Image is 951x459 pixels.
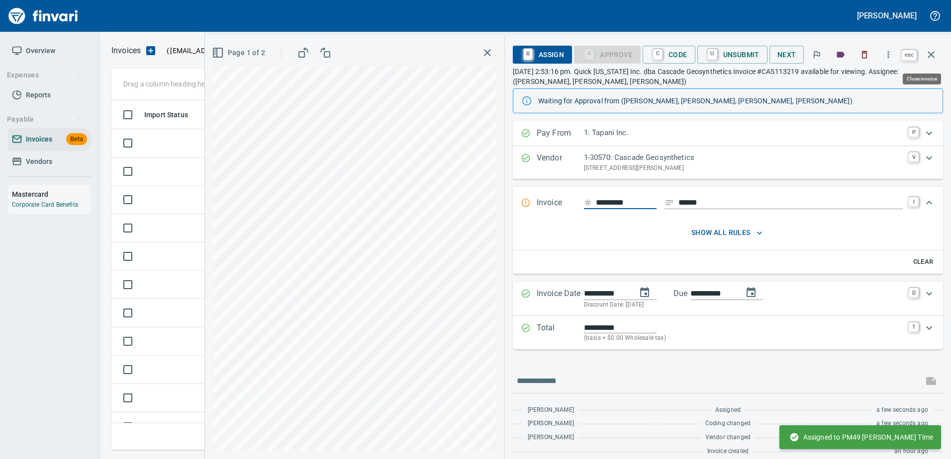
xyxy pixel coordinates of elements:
button: Payable [3,110,86,129]
span: show all rules [541,227,913,239]
button: Flag [806,44,828,66]
p: Total [537,322,584,343]
p: (basis + $0.00 Wholesale tax) [584,333,903,343]
a: D [909,288,919,298]
button: Next [769,46,804,64]
button: Upload an Invoice [141,45,161,57]
p: Discount Date: [DATE] [584,300,903,310]
a: esc [902,50,917,61]
span: [EMAIL_ADDRESS][DOMAIN_NAME] [169,46,284,56]
button: More [877,44,899,66]
p: Vendor [537,152,584,173]
span: a few seconds ago [876,419,928,429]
nav: breadcrumb [111,45,141,57]
div: Expand [513,187,943,220]
span: Import Status [144,109,201,121]
span: [PERSON_NAME] [528,405,574,415]
p: ( ) [161,46,286,56]
span: Assigned to PM49 [PERSON_NAME] Time [789,432,933,442]
span: Expenses [7,69,82,81]
span: Coding changed [705,419,751,429]
svg: Invoice number [584,197,592,209]
button: Expenses [3,66,86,84]
span: Clear [910,256,937,268]
button: Clear [907,254,939,270]
div: Expand [513,282,943,316]
button: Discard [854,44,875,66]
button: Page 1 of 2 [210,44,269,62]
button: UUnsubmit [697,46,767,64]
span: Beta [66,134,87,145]
p: [STREET_ADDRESS][PERSON_NAME] [584,163,903,173]
span: [PERSON_NAME] [528,433,574,443]
span: Assign [521,46,564,63]
p: Pay From [537,127,584,140]
p: Invoices [111,45,141,57]
p: 1: Tapani Inc. [584,127,903,139]
div: Expand [513,121,943,146]
span: Import Status [144,109,188,121]
button: CCode [643,46,695,64]
a: P [909,127,919,137]
button: change date [633,281,657,305]
p: [DATE] 2:53:16 pm. Quick [US_STATE] Inc. dba Cascade Geosynthetics Invoice #CAS113219 available f... [513,67,943,86]
p: 1-30570: Cascade Geosynthetics [584,152,903,163]
span: [PERSON_NAME] [528,419,574,429]
a: Vendors [8,151,91,173]
a: InvoicesBeta [8,128,91,151]
p: Invoice Date [537,288,584,310]
a: U [708,49,717,60]
span: Assigned [715,405,741,415]
a: I [909,197,919,207]
span: Payable [7,113,82,126]
h6: Mastercard [12,189,91,200]
span: Unsubmit [705,46,760,63]
span: Vendor changed [705,433,751,443]
a: C [653,49,663,60]
button: RAssign [513,46,572,64]
span: a few seconds ago [876,405,928,415]
img: Finvari [6,4,81,28]
span: Reports [26,89,51,101]
a: Overview [8,40,91,62]
span: Invoice created [707,447,749,457]
button: Labels [830,44,852,66]
p: Due [673,288,721,300]
div: Coding Required [574,49,641,58]
p: Drag a column heading here to group the table [123,79,269,89]
div: Waiting for Approval from ([PERSON_NAME], [PERSON_NAME], [PERSON_NAME], [PERSON_NAME]) [538,92,935,110]
span: Invoices [26,133,52,146]
a: T [909,322,919,332]
div: Expand [513,316,943,349]
p: Invoice [537,197,584,210]
span: Code [651,46,687,63]
button: [PERSON_NAME] [855,8,919,23]
span: Next [777,49,796,61]
span: Vendors [26,155,52,168]
span: This records your message into the invoice and notifies anyone mentioned [919,369,943,393]
a: R [523,49,533,60]
a: V [909,152,919,162]
span: Page 1 of 2 [214,47,265,59]
button: change due date [739,281,763,305]
div: Expand [513,220,943,273]
div: Expand [513,146,943,179]
h5: [PERSON_NAME] [857,10,917,21]
a: Corporate Card Benefits [12,201,78,208]
button: show all rules [537,224,917,242]
span: Overview [26,45,55,57]
a: Reports [8,84,91,106]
